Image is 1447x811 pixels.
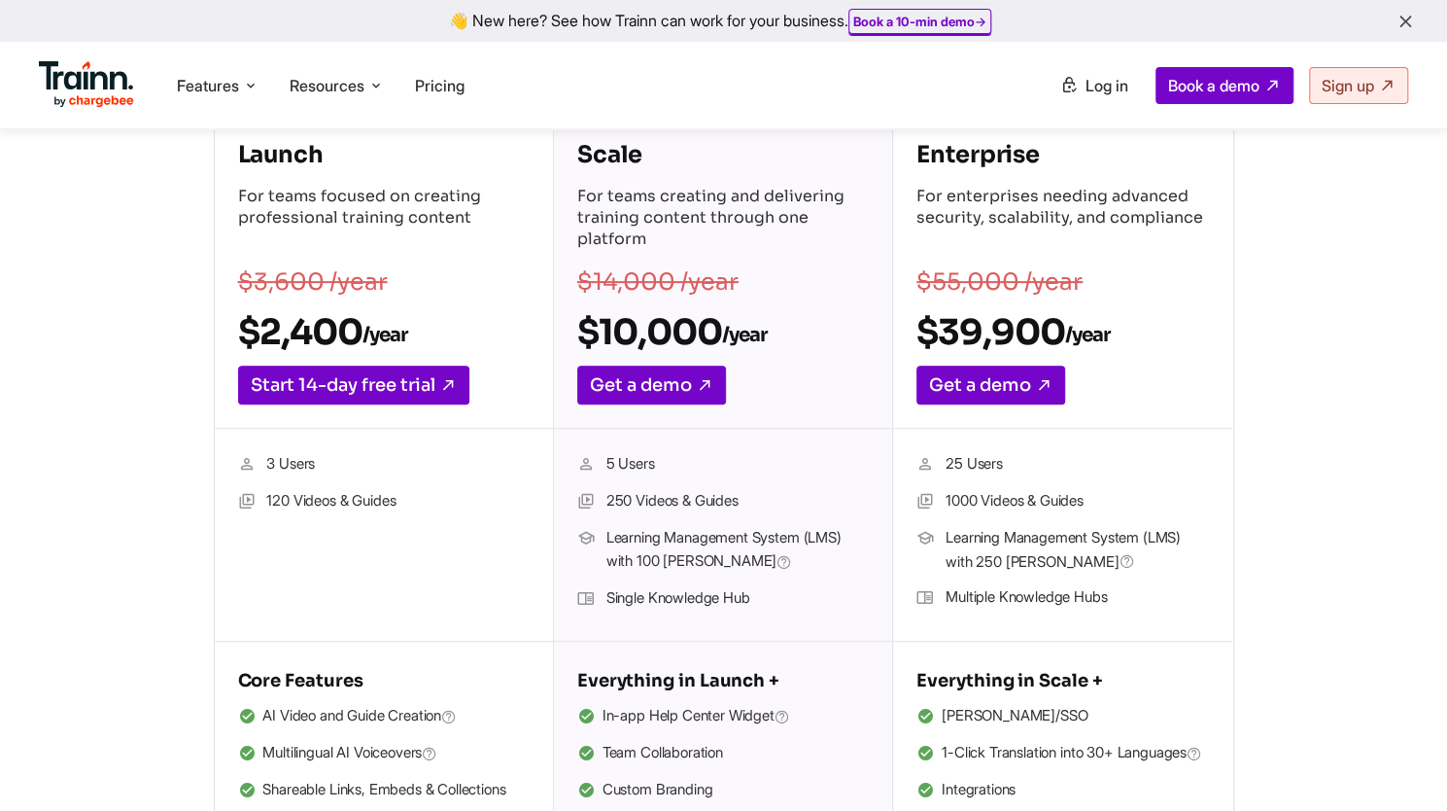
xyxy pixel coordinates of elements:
sub: /year [362,323,407,347]
li: Integrations [916,778,1209,803]
h4: Scale [577,139,869,170]
p: For teams creating and delivering training content through one platform [577,186,869,254]
p: For enterprises needing advanced security, scalability, and compliance [916,186,1209,254]
span: AI Video and Guide Creation [262,704,457,729]
li: Custom Branding [577,778,869,803]
a: Book a 10-min demo→ [853,14,986,29]
li: 5 Users [577,452,869,477]
li: [PERSON_NAME]/SSO [916,704,1209,729]
s: $14,000 /year [577,267,739,297]
span: Learning Management System (LMS) with 250 [PERSON_NAME] [946,526,1209,574]
sub: /year [1065,323,1110,347]
li: 1000 Videos & Guides [916,489,1209,514]
a: Book a demo [1155,67,1293,104]
s: $3,600 /year [238,267,388,297]
span: Features [177,75,239,96]
div: 👋 New here? See how Trainn can work for your business. [12,12,1435,30]
h4: Launch [238,139,530,170]
a: Log in [1049,68,1140,103]
sub: /year [722,323,767,347]
h5: Everything in Scale + [916,665,1209,696]
b: Book a 10-min demo [853,14,975,29]
p: For teams focused on creating professional training content [238,186,530,254]
span: Learning Management System (LMS) with 100 [PERSON_NAME] [606,526,869,575]
a: Pricing [415,76,465,95]
span: Resources [290,75,364,96]
h5: Core Features [238,665,530,696]
li: Multiple Knowledge Hubs [916,585,1209,611]
h4: Enterprise [916,139,1209,170]
li: Single Knowledge Hub [577,586,869,612]
span: Multilingual AI Voiceovers [262,741,437,766]
s: $55,000 /year [916,267,1083,297]
h5: Everything in Launch + [577,665,869,696]
img: Trainn Logo [39,61,134,108]
h2: $10,000 [577,310,869,354]
iframe: Chat Widget [1350,718,1447,811]
span: Book a demo [1168,76,1259,95]
a: Sign up [1309,67,1408,104]
span: In-app Help Center Widget [603,704,790,729]
h2: $39,900 [916,310,1209,354]
span: 1-Click Translation into 30+ Languages [942,741,1202,766]
h2: $2,400 [238,310,530,354]
li: Shareable Links, Embeds & Collections [238,778,530,803]
a: Get a demo [916,366,1065,405]
li: 25 Users [916,452,1209,477]
li: 250 Videos & Guides [577,489,869,514]
li: 120 Videos & Guides [238,489,530,514]
li: 3 Users [238,452,530,477]
a: Get a demo [577,366,726,405]
span: Log in [1085,76,1128,95]
span: Sign up [1322,76,1374,95]
a: Start 14-day free trial [238,366,469,405]
li: Team Collaboration [577,741,869,766]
